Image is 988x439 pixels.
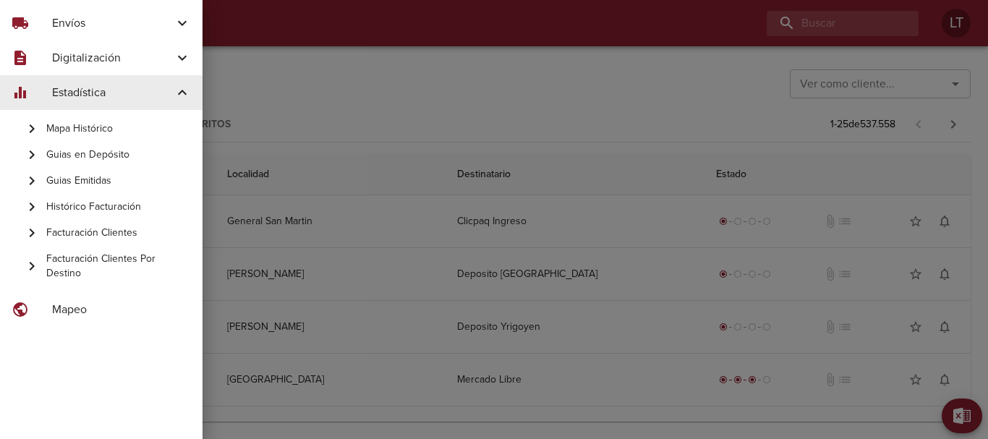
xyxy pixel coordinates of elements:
[46,122,191,136] span: Mapa Histórico
[12,14,29,32] span: local_shipping
[46,174,191,188] span: Guias Emitidas
[52,14,174,32] span: Envíos
[52,49,174,67] span: Digitalización
[46,252,191,281] span: Facturación Clientes Por Destino
[12,84,29,101] span: equalizer
[46,148,191,162] span: Guias en Depósito
[52,84,174,101] span: Estadística
[46,226,191,240] span: Facturación Clientes
[46,200,191,214] span: Histórico Facturación
[12,49,29,67] span: description
[52,301,191,318] span: Mapeo
[12,301,29,318] span: public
